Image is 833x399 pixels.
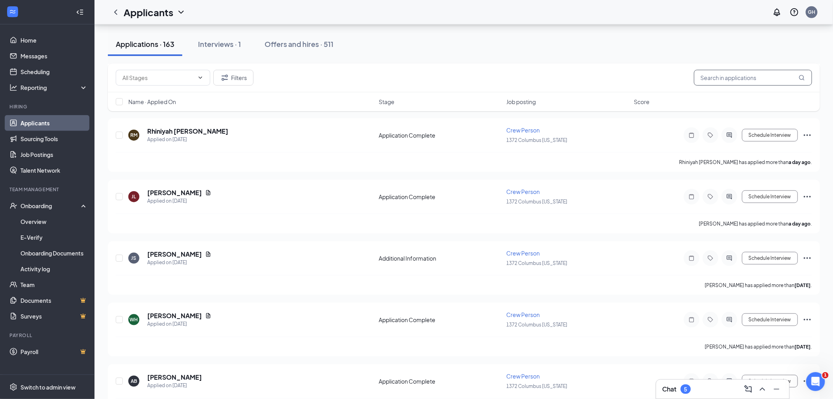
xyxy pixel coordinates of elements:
[9,332,86,339] div: Payroll
[9,84,17,91] svg: Analysis
[147,188,202,197] h5: [PERSON_NAME]
[20,131,88,147] a: Sourcing Tools
[742,383,755,395] button: ComposeMessage
[770,383,783,395] button: Minimize
[742,252,798,265] button: Schedule Interview
[147,197,211,205] div: Applied on [DATE]
[20,162,88,178] a: Talent Network
[742,375,798,388] button: Schedule Interview
[706,194,715,200] svg: Tag
[20,202,81,210] div: Onboarding
[756,383,769,395] button: ChevronUp
[799,75,805,81] svg: MagnifyingGlass
[116,39,174,49] div: Applications · 163
[379,316,502,324] div: Application Complete
[379,131,502,139] div: Application Complete
[147,127,228,136] h5: Rhiniyah [PERSON_NAME]
[706,132,715,138] svg: Tag
[507,373,540,380] span: Crew Person
[197,75,204,81] svg: ChevronDown
[147,373,202,382] h5: [PERSON_NAME]
[507,188,540,195] span: Crew Person
[205,313,211,319] svg: Document
[131,378,137,384] div: AB
[205,251,211,257] svg: Document
[147,259,211,267] div: Applied on [DATE]
[803,377,812,386] svg: Ellipses
[20,48,88,64] a: Messages
[20,344,88,360] a: PayrollCrown
[803,315,812,324] svg: Ellipses
[76,8,84,16] svg: Collapse
[803,192,812,201] svg: Ellipses
[9,103,86,110] div: Hiring
[507,137,568,143] span: 1372 Columbus [US_STATE]
[507,127,540,134] span: Crew Person
[507,260,568,266] span: 1372 Columbus [US_STATE]
[679,159,812,166] p: Rhiniyah [PERSON_NAME] has applied more than .
[147,250,202,259] h5: [PERSON_NAME]
[687,132,696,138] svg: Note
[772,7,782,17] svg: Notifications
[124,6,173,19] h1: Applicants
[507,250,540,257] span: Crew Person
[790,7,799,17] svg: QuestionInfo
[789,221,811,227] b: a day ago
[687,194,696,200] svg: Note
[507,383,568,389] span: 1372 Columbus [US_STATE]
[808,9,816,15] div: GH
[20,32,88,48] a: Home
[205,190,211,196] svg: Document
[20,308,88,324] a: SurveysCrown
[122,73,194,82] input: All Stages
[220,73,230,82] svg: Filter
[694,70,812,86] input: Search in applications
[198,39,241,49] div: Interviews · 1
[742,190,798,203] button: Schedule Interview
[20,229,88,245] a: E-Verify
[742,313,798,326] button: Schedule Interview
[507,199,568,205] span: 1372 Columbus [US_STATE]
[687,378,696,384] svg: Note
[634,98,650,106] span: Score
[111,7,120,17] svg: ChevronLeft
[379,193,502,201] div: Application Complete
[130,132,137,138] div: RM
[132,193,136,200] div: JL
[9,186,86,193] div: Team Management
[822,372,829,378] span: 1
[706,317,715,323] svg: Tag
[725,317,734,323] svg: ActiveChat
[130,316,138,323] div: WH
[706,255,715,261] svg: Tag
[379,254,502,262] div: Additional Information
[803,254,812,263] svg: Ellipses
[20,245,88,261] a: Onboarding Documents
[758,384,767,394] svg: ChevronUp
[806,372,825,391] iframe: Intercom live chat
[507,98,536,106] span: Job posting
[705,343,812,350] p: [PERSON_NAME] has applied more than .
[744,384,753,394] svg: ComposeMessage
[20,115,88,131] a: Applicants
[147,311,202,320] h5: [PERSON_NAME]
[20,261,88,277] a: Activity log
[9,8,17,16] svg: WorkstreamLogo
[176,7,186,17] svg: ChevronDown
[9,383,17,391] svg: Settings
[684,386,687,393] div: 5
[507,322,568,328] span: 1372 Columbus [US_STATE]
[725,378,734,384] svg: ActiveChat
[147,320,211,328] div: Applied on [DATE]
[795,282,811,288] b: [DATE]
[147,136,228,144] div: Applied on [DATE]
[20,277,88,293] a: Team
[9,202,17,210] svg: UserCheck
[147,382,202,390] div: Applied on [DATE]
[20,383,76,391] div: Switch to admin view
[20,64,88,80] a: Scheduling
[725,194,734,200] svg: ActiveChat
[699,220,812,227] p: [PERSON_NAME] has applied more than .
[687,255,696,261] svg: Note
